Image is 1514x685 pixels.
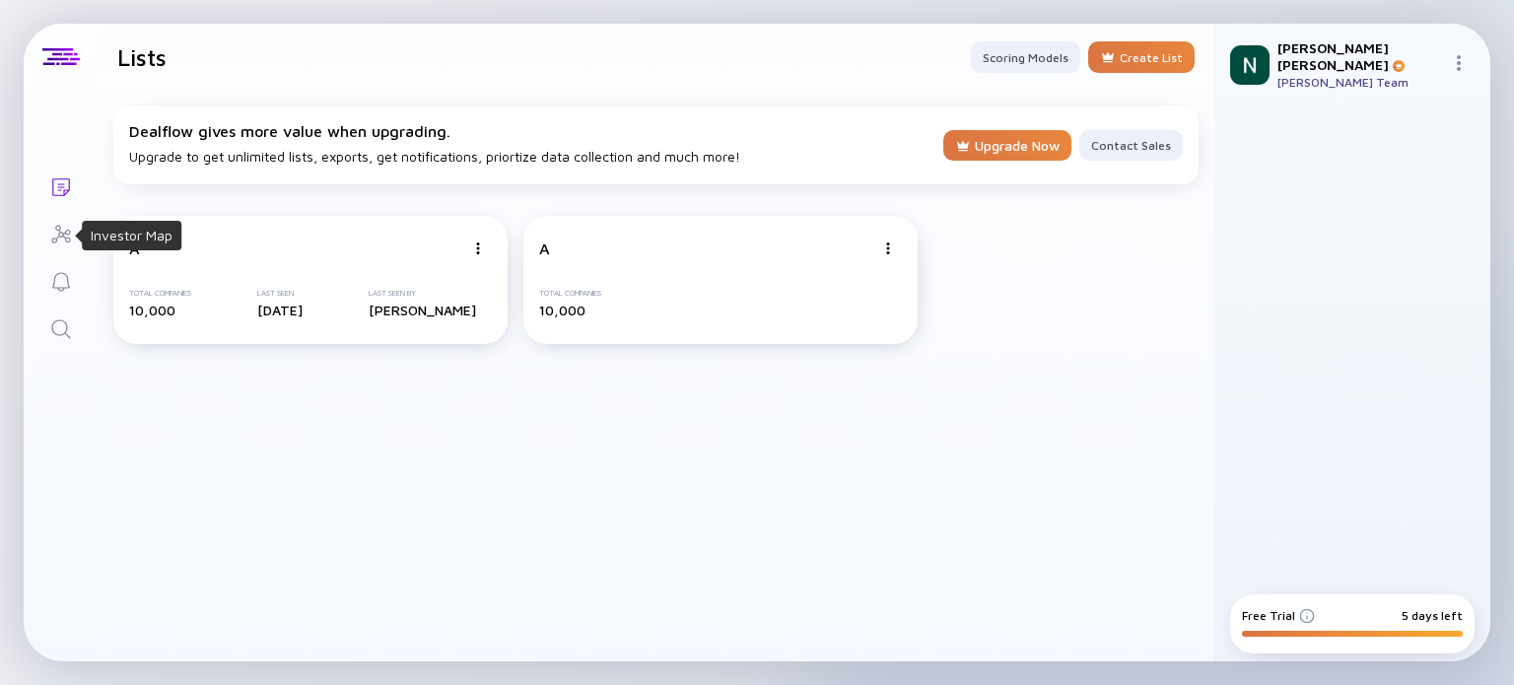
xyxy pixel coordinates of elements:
[971,41,1080,73] button: Scoring Models
[1277,39,1443,73] div: [PERSON_NAME] [PERSON_NAME]
[369,289,476,298] div: Last Seen By
[539,240,550,257] div: A
[257,289,303,298] div: Last Seen
[24,304,98,351] a: Search
[369,302,476,318] div: [PERSON_NAME]
[539,302,585,318] span: 10,000
[129,289,191,298] div: Total Companies
[129,302,175,318] span: 10,000
[24,209,98,256] a: Investor Map
[882,242,894,254] img: Menu
[943,130,1071,161] button: Upgrade Now
[24,256,98,304] a: Reminders
[971,42,1080,73] div: Scoring Models
[91,226,172,245] div: Investor Map
[943,129,1071,163] div: Upgrade Now
[129,122,935,140] div: Dealflow gives more value when upgrading.
[1230,45,1270,85] img: Noga Profile Picture
[539,289,601,298] div: Total Companies
[24,162,98,209] a: Lists
[472,242,484,254] img: Menu
[1451,55,1467,71] img: Menu
[1402,608,1463,623] div: 5 days left
[1088,41,1195,73] button: Create List
[1242,608,1315,623] div: Free Trial
[257,302,303,318] div: [DATE]
[1079,130,1183,161] button: Contact Sales
[117,43,167,71] h1: Lists
[1277,75,1443,90] div: [PERSON_NAME] Team
[129,122,935,165] div: Upgrade to get unlimited lists, exports, get notifications, priortize data collection and much more!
